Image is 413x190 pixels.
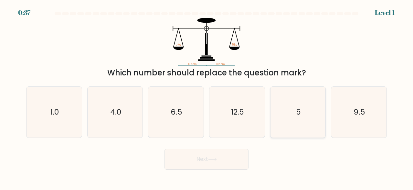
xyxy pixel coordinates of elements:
tspan: ? kg [176,43,181,47]
div: 0:37 [18,8,30,17]
text: 12.5 [231,106,244,117]
tspan: 5 kg [232,43,238,47]
text: 4.0 [110,106,121,117]
tspan: 105 cm [188,62,196,66]
div: Which number should replace the question mark? [30,67,383,79]
text: 9.5 [354,106,365,117]
button: Next [164,149,249,170]
text: 5 [296,106,301,117]
tspan: 105 cm [216,62,225,66]
div: Level 1 [375,8,395,17]
text: 6.5 [171,106,182,117]
text: 1.0 [50,106,59,117]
